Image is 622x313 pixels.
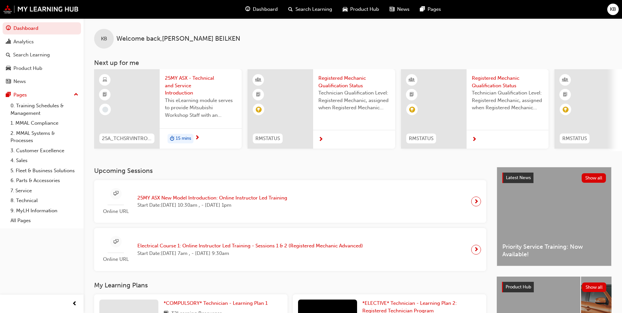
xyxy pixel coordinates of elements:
span: 25MY ASX - Technical and Service Introduction [165,74,236,97]
a: guage-iconDashboard [240,3,283,16]
span: Technician Qualification Level: Registered Mechanic, assigned when Registered Mechanic modules ha... [472,89,543,112]
a: 7. Service [8,186,81,196]
span: search-icon [288,5,293,13]
a: Product Hub [3,62,81,74]
span: booktick-icon [563,91,568,99]
h3: Upcoming Sessions [94,167,486,175]
span: News [397,6,410,13]
a: pages-iconPages [415,3,446,16]
a: Analytics [3,36,81,48]
div: Pages [13,91,27,99]
button: KB [607,4,619,15]
span: Product Hub [350,6,379,13]
span: learningRecordVerb_ACHIEVE-icon [563,107,569,113]
span: news-icon [390,5,394,13]
button: Show all [582,173,606,183]
span: sessionType_ONLINE_URL-icon [113,190,118,198]
span: next-icon [472,137,477,143]
span: chart-icon [6,39,11,45]
a: RMSTATUSRegistered Mechanic Qualification StatusTechnician Qualification Level: Registered Mechan... [248,69,395,149]
h3: My Learning Plans [94,282,486,289]
a: Search Learning [3,49,81,61]
div: Product Hub [13,65,42,72]
span: Technician Qualification Level: Registered Mechanic, assigned when Registered Mechanic modules ha... [318,89,390,112]
button: Pages [3,89,81,101]
a: Dashboard [3,22,81,34]
button: DashboardAnalyticsSearch LearningProduct HubNews [3,21,81,89]
span: Latest News [506,175,531,180]
a: Latest NewsShow all [502,173,606,183]
span: Search Learning [295,6,332,13]
span: guage-icon [6,26,11,31]
span: learningResourceType_ELEARNING-icon [103,76,107,84]
a: 4. Sales [8,156,81,166]
span: learningResourceType_INSTRUCTOR_LED-icon [410,76,414,84]
a: 1. MMAL Compliance [8,118,81,128]
span: duration-icon [170,135,174,143]
span: RMSTATUS [409,135,433,142]
a: 25A_TCHSRVINTRO_M25MY ASX - Technical and Service IntroductionThis eLearning module serves to pro... [94,69,242,149]
span: booktick-icon [410,91,414,99]
span: booktick-icon [256,91,261,99]
a: News [3,75,81,88]
span: 25MY ASX New Model Introduction: Online Instructor Led Training [137,194,287,202]
a: search-iconSearch Learning [283,3,337,16]
span: prev-icon [72,300,77,308]
a: news-iconNews [384,3,415,16]
span: Online URL [99,256,132,263]
a: 3. Customer Excellence [8,146,81,156]
span: Start Date: [DATE] 7am , - [DATE] 9:30am [137,250,363,257]
span: car-icon [6,66,11,72]
span: learningRecordVerb_ACHIEVE-icon [256,107,262,113]
span: next-icon [195,135,200,141]
a: 8. Technical [8,196,81,206]
a: Latest NewsShow allPriority Service Training: Now Available! [497,167,612,266]
span: booktick-icon [103,91,107,99]
span: learningResourceType_INSTRUCTOR_LED-icon [563,76,568,84]
a: *COMPULSORY* Technician - Learning Plan 1 [164,300,270,307]
img: mmal [3,5,79,13]
button: Show all [582,282,607,292]
span: news-icon [6,79,11,85]
span: RMSTATUS [562,135,587,142]
span: next-icon [318,137,323,143]
div: Analytics [13,38,34,46]
h3: Next up for me [84,59,622,67]
div: Search Learning [13,51,50,59]
span: pages-icon [420,5,425,13]
span: Online URL [99,208,132,215]
span: guage-icon [245,5,250,13]
span: pages-icon [6,92,11,98]
span: Priority Service Training: Now Available! [502,243,606,258]
span: RMSTATUS [255,135,280,142]
span: up-icon [74,91,78,99]
span: Product Hub [506,284,531,290]
a: Online URLElectrical Course 1: Online Instructor Led Training - Sessions 1 & 2 (Registered Mechan... [99,233,481,266]
a: 2. MMAL Systems & Processes [8,128,81,146]
span: KB [101,35,107,43]
span: This eLearning module serves to provide Mitsubishi Workshop Staff with an introduction to the 25M... [165,97,236,119]
span: Registered Mechanic Qualification Status [472,74,543,89]
span: 25A_TCHSRVINTRO_M [102,135,152,142]
a: Product HubShow all [502,282,606,292]
span: learningRecordVerb_ACHIEVE-icon [409,107,415,113]
span: Electrical Course 1: Online Instructor Led Training - Sessions 1 & 2 (Registered Mechanic Advanced) [137,242,363,250]
span: sessionType_ONLINE_URL-icon [113,238,118,246]
a: car-iconProduct Hub [337,3,384,16]
span: Start Date: [DATE] 10:30am , - [DATE] 1pm [137,201,287,209]
span: Registered Mechanic Qualification Status [318,74,390,89]
span: Dashboard [253,6,278,13]
span: search-icon [6,52,10,58]
span: learningResourceType_INSTRUCTOR_LED-icon [256,76,261,84]
span: car-icon [343,5,348,13]
span: next-icon [474,245,479,254]
span: KB [610,6,616,13]
span: learningRecordVerb_NONE-icon [102,107,108,113]
span: Pages [428,6,441,13]
a: All Pages [8,216,81,226]
a: 9. MyLH Information [8,206,81,216]
a: 0. Training Schedules & Management [8,101,81,118]
a: RMSTATUSRegistered Mechanic Qualification StatusTechnician Qualification Level: Registered Mechan... [401,69,549,149]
